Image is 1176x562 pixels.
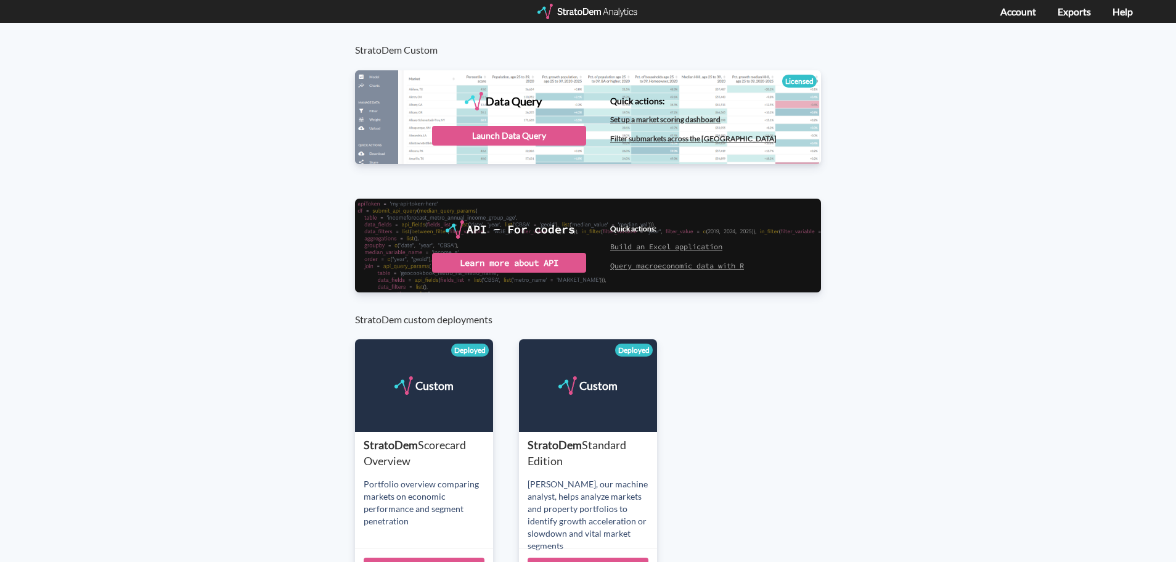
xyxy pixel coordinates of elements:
[610,261,744,270] a: Query macroeconomic data with R
[432,253,586,273] div: Learn more about API
[528,438,626,468] span: Standard Edition
[610,225,744,233] h4: Quick actions:
[610,115,721,124] a: Set up a market scoring dashboard
[364,478,493,527] div: Portfolio overview comparing markets on economic performance and segment penetration
[467,220,575,239] div: API - For coders
[1000,6,1036,17] a: Account
[355,23,834,56] h3: StratoDem Custom
[1058,6,1091,17] a: Exports
[364,437,493,469] div: StratoDem
[610,242,722,251] a: Build an Excel application
[610,96,777,105] h4: Quick actions:
[528,478,657,552] div: [PERSON_NAME], our machine analyst, helps analyze markets and property portfolios to identify gro...
[486,92,542,110] div: Data Query
[415,376,454,395] div: Custom
[579,376,618,395] div: Custom
[610,134,777,143] a: Filter submarkets across the [GEOGRAPHIC_DATA]
[451,344,489,357] div: Deployed
[782,75,817,88] div: Licensed
[432,126,586,146] div: Launch Data Query
[528,437,657,469] div: StratoDem
[615,344,653,357] div: Deployed
[364,438,466,468] span: Scorecard Overview
[355,292,834,325] h3: StratoDem custom deployments
[1113,6,1133,17] a: Help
